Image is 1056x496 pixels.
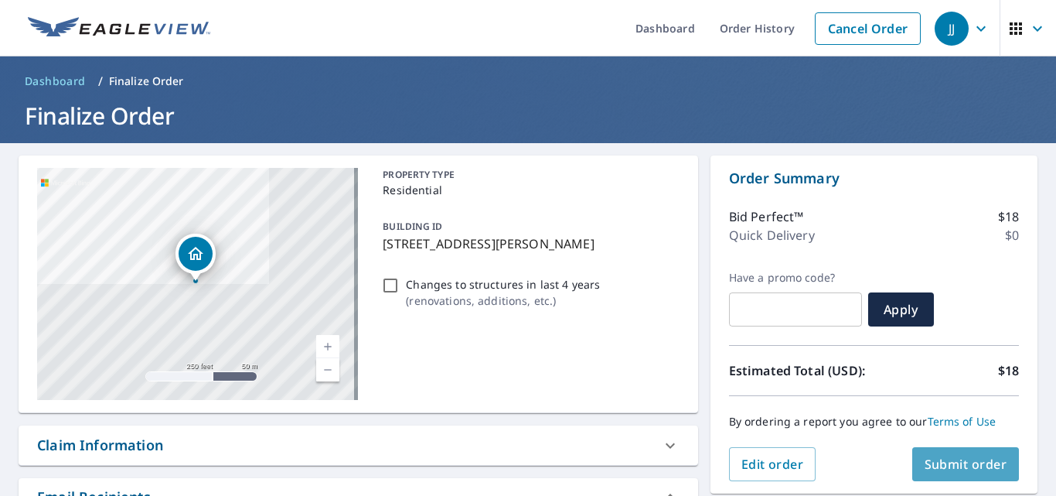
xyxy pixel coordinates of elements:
[19,69,92,94] a: Dashboard
[998,361,1019,380] p: $18
[406,292,600,309] p: ( renovations, additions, etc. )
[383,182,673,198] p: Residential
[729,447,816,481] button: Edit order
[406,276,600,292] p: Changes to structures in last 4 years
[881,301,921,318] span: Apply
[28,17,210,40] img: EV Logo
[37,435,163,456] div: Claim Information
[19,69,1037,94] nav: breadcrumb
[928,414,996,429] a: Terms of Use
[935,12,969,46] div: JJ
[998,207,1019,226] p: $18
[868,292,934,327] button: Apply
[175,234,216,282] div: Dropped pin, building 1, Residential property, 9362 Clancy Dr Des Plaines, IL 60016
[98,72,103,91] li: /
[25,74,86,89] span: Dashboard
[729,415,1019,429] p: By ordering a report you agree to our
[383,234,673,253] p: [STREET_ADDRESS][PERSON_NAME]
[912,447,1020,481] button: Submit order
[729,207,804,226] p: Bid Perfect™
[729,361,874,380] p: Estimated Total (USD):
[729,271,862,285] label: Have a promo code?
[1005,226,1019,245] p: $0
[729,168,1019,189] p: Order Summary
[815,12,921,45] a: Cancel Order
[383,220,442,233] p: BUILDING ID
[729,226,815,245] p: Quick Delivery
[19,100,1037,132] h1: Finalize Order
[19,426,698,465] div: Claim Information
[316,358,339,381] a: Current Level 17, Zoom Out
[383,168,673,182] p: PROPERTY TYPE
[741,456,804,473] span: Edit order
[925,456,1007,473] span: Submit order
[109,74,184,89] p: Finalize Order
[316,335,339,358] a: Current Level 17, Zoom In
